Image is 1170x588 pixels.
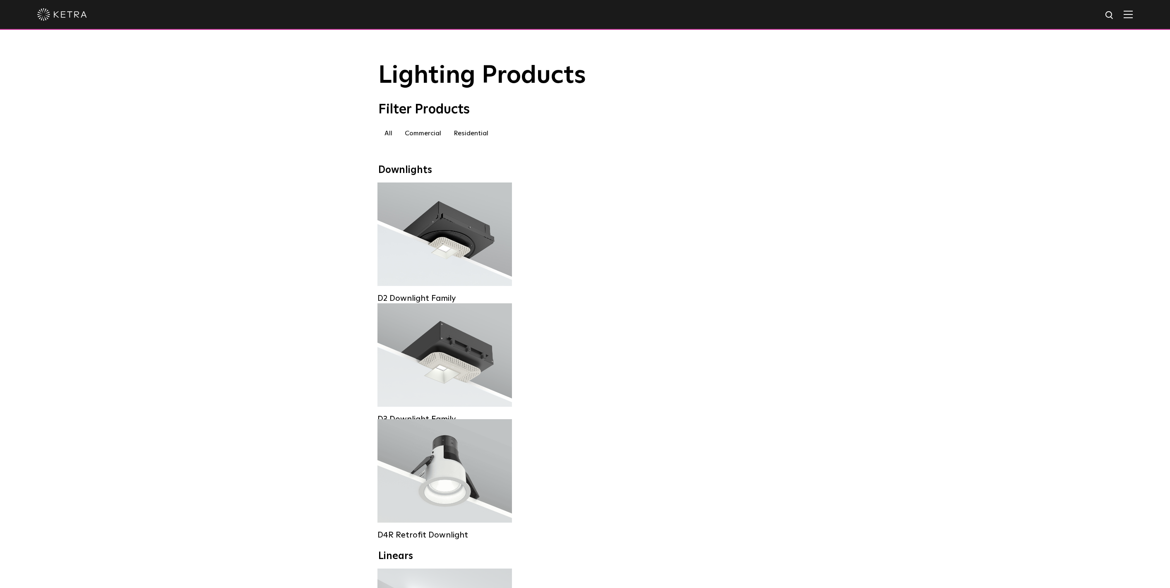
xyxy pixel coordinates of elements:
div: D4R Retrofit Downlight [377,530,512,540]
div: D2 Downlight Family [377,293,512,303]
label: Commercial [399,126,447,141]
div: Filter Products [378,102,792,118]
div: D3 Downlight Family [377,414,512,424]
a: D2 Downlight Family Lumen Output:1200Colors:White / Black / Gloss Black / Silver / Bronze / Silve... [377,182,512,291]
label: All [378,126,399,141]
div: Linears [378,550,792,562]
img: ketra-logo-2019-white [37,8,87,21]
a: D3 Downlight Family Lumen Output:700 / 900 / 1100Colors:White / Black / Silver / Bronze / Paintab... [377,303,512,407]
label: Residential [447,126,495,141]
div: Downlights [378,164,792,176]
a: D4R Retrofit Downlight Lumen Output:800Colors:White / BlackBeam Angles:15° / 25° / 40° / 60°Watta... [377,419,512,523]
img: Hamburger%20Nav.svg [1124,10,1133,18]
span: Lighting Products [378,63,586,88]
img: search icon [1105,10,1115,21]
